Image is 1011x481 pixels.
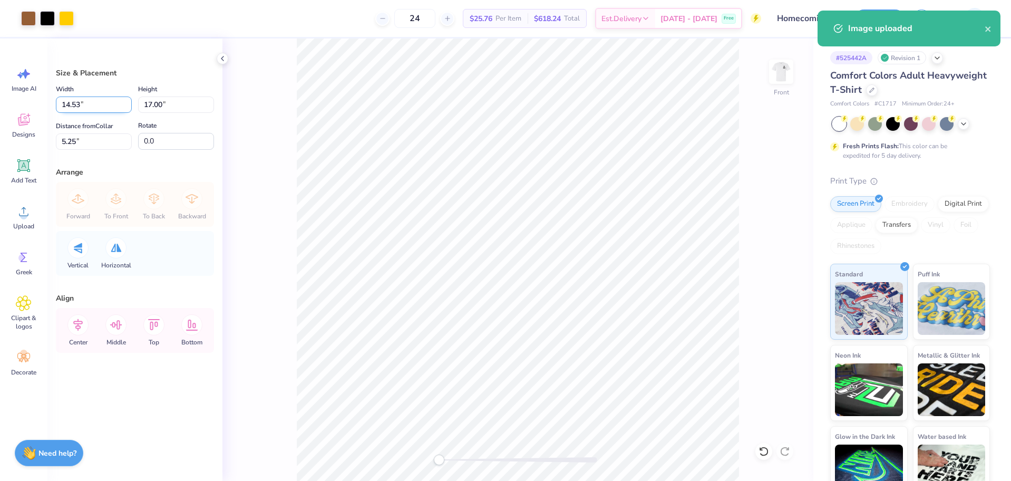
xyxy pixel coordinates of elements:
[11,368,36,377] span: Decorate
[848,22,985,35] div: Image uploaded
[38,448,76,458] strong: Need help?
[394,9,435,28] input: – –
[921,217,950,233] div: Vinyl
[835,282,903,335] img: Standard
[106,338,126,347] span: Middle
[918,282,986,335] img: Puff Ink
[12,130,35,139] span: Designs
[771,61,792,82] img: Front
[495,13,521,24] span: Per Item
[918,363,986,416] img: Metallic & Glitter Ink
[56,83,74,95] label: Width
[724,15,734,22] span: Free
[56,68,214,79] div: Size & Placement
[564,13,580,24] span: Total
[985,22,992,35] button: close
[534,13,561,24] span: $618.24
[6,314,41,331] span: Clipart & logos
[902,100,955,109] span: Minimum Order: 24 +
[830,100,869,109] span: Comfort Colors
[874,100,897,109] span: # C1717
[918,268,940,280] span: Puff Ink
[835,363,903,416] img: Neon Ink
[69,338,88,347] span: Center
[12,84,36,93] span: Image AI
[843,142,899,150] strong: Fresh Prints Flash:
[181,338,202,347] span: Bottom
[918,431,966,442] span: Water based Ink
[774,88,789,97] div: Front
[938,196,989,212] div: Digital Print
[56,167,214,178] div: Arrange
[13,222,34,230] span: Upload
[138,119,157,132] label: Rotate
[101,261,131,270] span: Horizontal
[878,51,926,64] div: Revision 1
[884,196,935,212] div: Embroidery
[876,217,918,233] div: Transfers
[830,175,990,187] div: Print Type
[470,13,492,24] span: $25.76
[660,13,717,24] span: [DATE] - [DATE]
[67,261,89,270] span: Vertical
[964,8,985,29] img: Arvi Mikhail Parcero
[601,13,641,24] span: Est. Delivery
[944,8,990,29] a: AM
[954,217,978,233] div: Foil
[830,51,872,64] div: # 525442A
[434,455,444,465] div: Accessibility label
[918,350,980,361] span: Metallic & Glitter Ink
[11,176,36,185] span: Add Text
[56,120,113,132] label: Distance from Collar
[138,83,157,95] label: Height
[835,268,863,280] span: Standard
[835,431,895,442] span: Glow in the Dark Ink
[56,293,214,304] div: Align
[769,8,847,29] input: Untitled Design
[830,69,987,96] span: Comfort Colors Adult Heavyweight T-Shirt
[830,238,881,254] div: Rhinestones
[149,338,159,347] span: Top
[16,268,32,276] span: Greek
[835,350,861,361] span: Neon Ink
[843,141,973,160] div: This color can be expedited for 5 day delivery.
[830,196,881,212] div: Screen Print
[830,217,872,233] div: Applique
